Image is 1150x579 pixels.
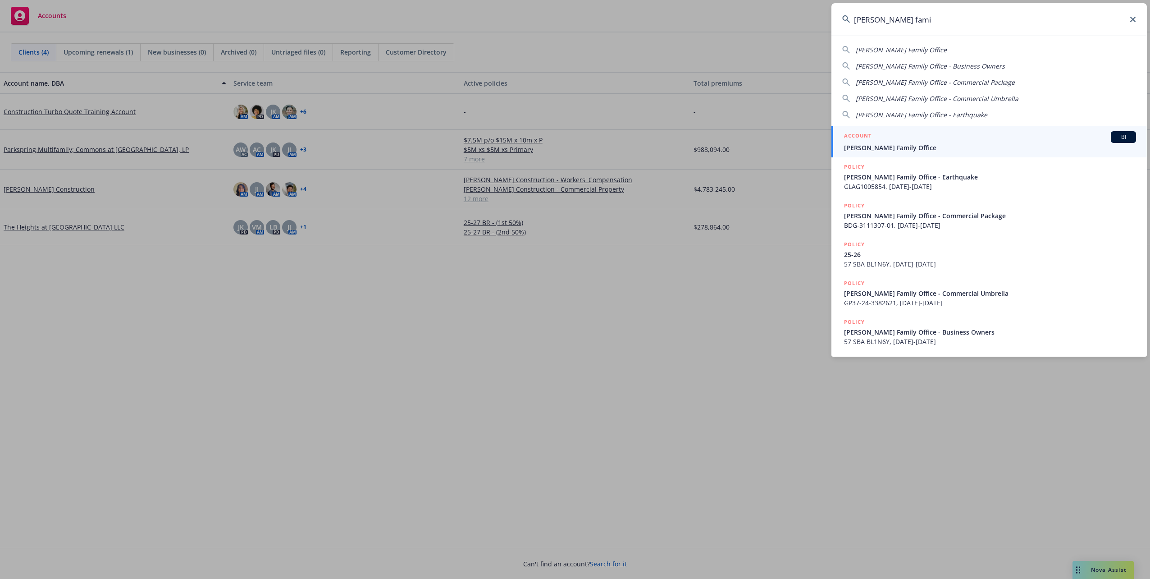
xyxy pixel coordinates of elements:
[844,201,865,210] h5: POLICY
[844,327,1136,337] span: [PERSON_NAME] Family Office - Business Owners
[844,337,1136,346] span: 57 SBA BL1N6Y, [DATE]-[DATE]
[831,196,1147,235] a: POLICY[PERSON_NAME] Family Office - Commercial PackageBDG-3111307-01, [DATE]-[DATE]
[844,221,1136,230] span: BDG-3111307-01, [DATE]-[DATE]
[856,62,1005,70] span: [PERSON_NAME] Family Office - Business Owners
[1114,133,1132,141] span: BI
[844,131,872,142] h5: ACCOUNT
[844,259,1136,269] span: 57 SBA BL1N6Y, [DATE]-[DATE]
[844,250,1136,259] span: 25-26
[831,312,1147,351] a: POLICY[PERSON_NAME] Family Office - Business Owners57 SBA BL1N6Y, [DATE]-[DATE]
[844,172,1136,182] span: [PERSON_NAME] Family Office - Earthquake
[831,157,1147,196] a: POLICY[PERSON_NAME] Family Office - EarthquakeGLAG1005854, [DATE]-[DATE]
[831,235,1147,274] a: POLICY25-2657 SBA BL1N6Y, [DATE]-[DATE]
[844,211,1136,221] span: [PERSON_NAME] Family Office - Commercial Package
[844,162,865,171] h5: POLICY
[856,94,1018,103] span: [PERSON_NAME] Family Office - Commercial Umbrella
[856,78,1015,87] span: [PERSON_NAME] Family Office - Commercial Package
[844,289,1136,298] span: [PERSON_NAME] Family Office - Commercial Umbrella
[844,279,865,288] h5: POLICY
[856,46,947,54] span: [PERSON_NAME] Family Office
[831,274,1147,312] a: POLICY[PERSON_NAME] Family Office - Commercial UmbrellaGP37-24-3382621, [DATE]-[DATE]
[844,317,865,326] h5: POLICY
[844,240,865,249] h5: POLICY
[856,110,987,119] span: [PERSON_NAME] Family Office - Earthquake
[844,182,1136,191] span: GLAG1005854, [DATE]-[DATE]
[844,298,1136,308] span: GP37-24-3382621, [DATE]-[DATE]
[844,143,1136,152] span: [PERSON_NAME] Family Office
[831,3,1147,36] input: Search...
[831,126,1147,157] a: ACCOUNTBI[PERSON_NAME] Family Office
